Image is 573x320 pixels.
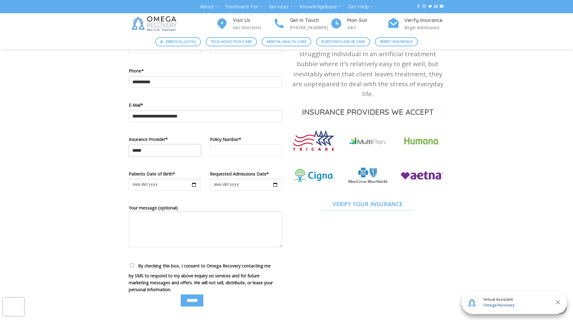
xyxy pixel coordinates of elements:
[290,24,330,31] p: [PHONE_NUMBER]
[347,24,387,31] p: 24/7
[155,37,201,46] a: [MEDICAL_DATA]
[404,17,445,24] h4: Verify Insurance
[129,102,282,108] label: E-Mail*
[233,17,273,24] h4: Visit Us
[434,5,438,9] a: Send us an email
[166,39,196,44] span: [MEDICAL_DATA]
[262,37,311,46] a: Mental Health Care
[321,39,365,44] span: Substance Abuse Care
[302,107,434,117] span: Insurance Providers we Accept
[129,136,201,143] label: Insurance Provider*
[380,39,413,44] span: Verify Insurance
[225,1,262,12] a: Treatment For
[210,170,282,177] label: Requested Admissions Date*
[129,170,201,177] label: Patients Date of Birth*
[130,264,134,267] input: By checking this box, I consent to Omega Recovery contacting me by SMS to respond to my above inq...
[333,200,403,208] span: Verify Your Insurance
[290,17,330,24] h4: Get In Touch
[404,24,445,31] p: Begin Admissions
[129,211,282,247] textarea: Your message (optional)
[273,17,330,31] a: Get In Touch [PHONE_NUMBER]
[347,17,387,24] h4: Mon-Sun
[211,39,252,44] span: Tech Addiction Care
[129,67,282,74] label: Phone*
[206,37,257,46] a: Tech Addiction Care
[129,204,282,251] label: Your message (optional)
[269,1,293,12] a: Services
[200,1,218,12] a: About
[291,9,445,99] p: At Omega Recovery, we offer our clients the latest in mental health treatment through our communi...
[300,1,341,12] a: Knowledgebase
[216,17,273,31] a: Visit Us Get Directions
[440,5,443,9] a: Follow on YouTube
[375,37,418,46] a: Verify Insurance
[428,5,432,9] a: Follow on Twitter
[129,263,273,292] span: By checking this box, I consent to Omega Recovery contacting me by SMS to respond to my above inq...
[417,5,420,9] a: Follow on Facebook
[387,17,445,31] a: Verify Insurance Begin Admissions
[267,39,307,44] span: Mental Health Care
[233,24,273,31] p: Get Directions
[422,5,426,9] a: Follow on Instagram
[210,136,282,143] label: Policy Number*
[348,1,373,12] a: Get Help
[291,197,445,211] a: Verify Your Insurance
[129,13,181,34] img: Omega Recovery
[316,37,370,46] a: Substance Abuse Care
